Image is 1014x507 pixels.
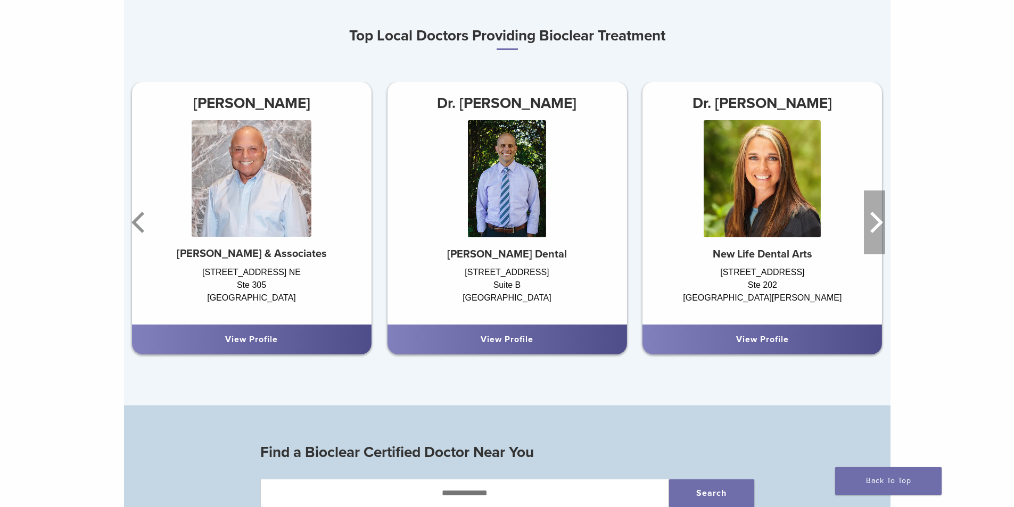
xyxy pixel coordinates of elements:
h3: [PERSON_NAME] [132,90,372,116]
button: Next [864,190,885,254]
a: View Profile [736,334,789,345]
a: View Profile [225,334,278,345]
button: Previous [129,190,151,254]
strong: [PERSON_NAME] & Associates [177,247,327,260]
img: Dr. Amy Thompson [704,120,821,237]
h3: Find a Bioclear Certified Doctor Near You [260,439,754,465]
img: Dr. James Rosenwald [192,120,311,237]
h3: Top Local Doctors Providing Bioclear Treatment [124,23,891,50]
h3: Dr. [PERSON_NAME] [387,90,626,116]
h3: Dr. [PERSON_NAME] [642,90,882,116]
img: Dr. Brent Robinson [468,120,546,237]
strong: [PERSON_NAME] Dental [447,248,567,261]
button: Search [669,479,754,507]
a: Back To Top [835,467,942,495]
div: [STREET_ADDRESS] NE Ste 305 [GEOGRAPHIC_DATA] [132,266,372,314]
div: [STREET_ADDRESS] Suite B [GEOGRAPHIC_DATA] [387,266,626,314]
a: View Profile [481,334,533,345]
div: [STREET_ADDRESS] Ste 202 [GEOGRAPHIC_DATA][PERSON_NAME] [642,266,882,314]
strong: New Life Dental Arts [713,248,812,261]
